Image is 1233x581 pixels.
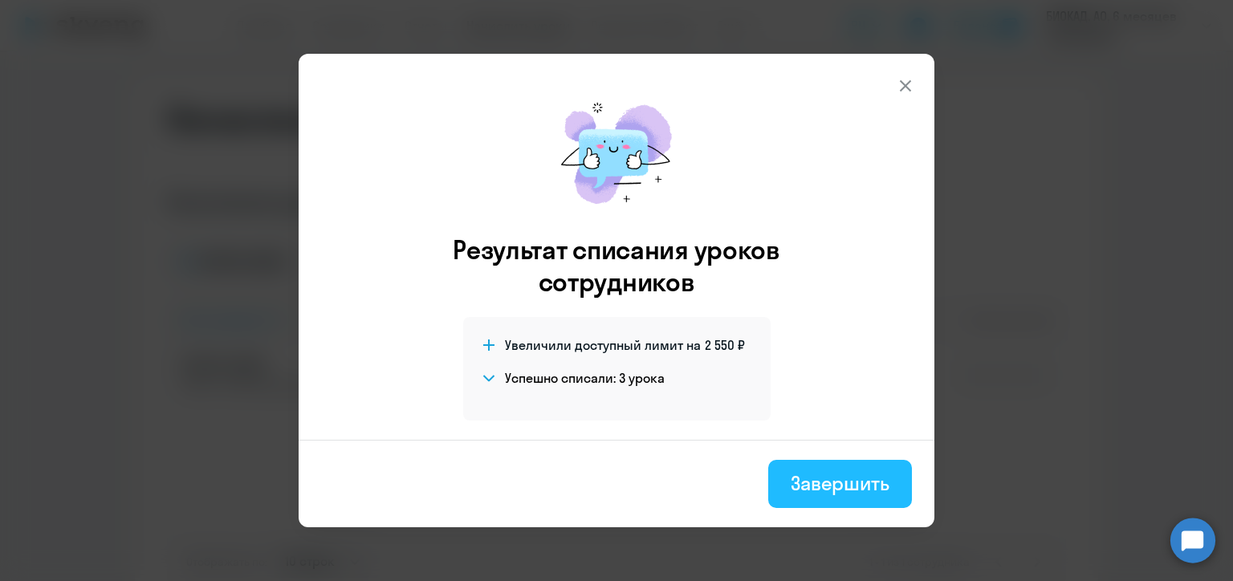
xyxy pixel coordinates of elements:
span: Увеличили доступный лимит на [505,336,701,354]
span: 2 550 ₽ [705,336,745,354]
div: Завершить [791,470,889,496]
button: Завершить [768,460,912,508]
h4: Успешно списали: 3 урока [505,369,665,387]
img: mirage-message.png [544,86,689,221]
h3: Результат списания уроков сотрудников [431,234,802,298]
